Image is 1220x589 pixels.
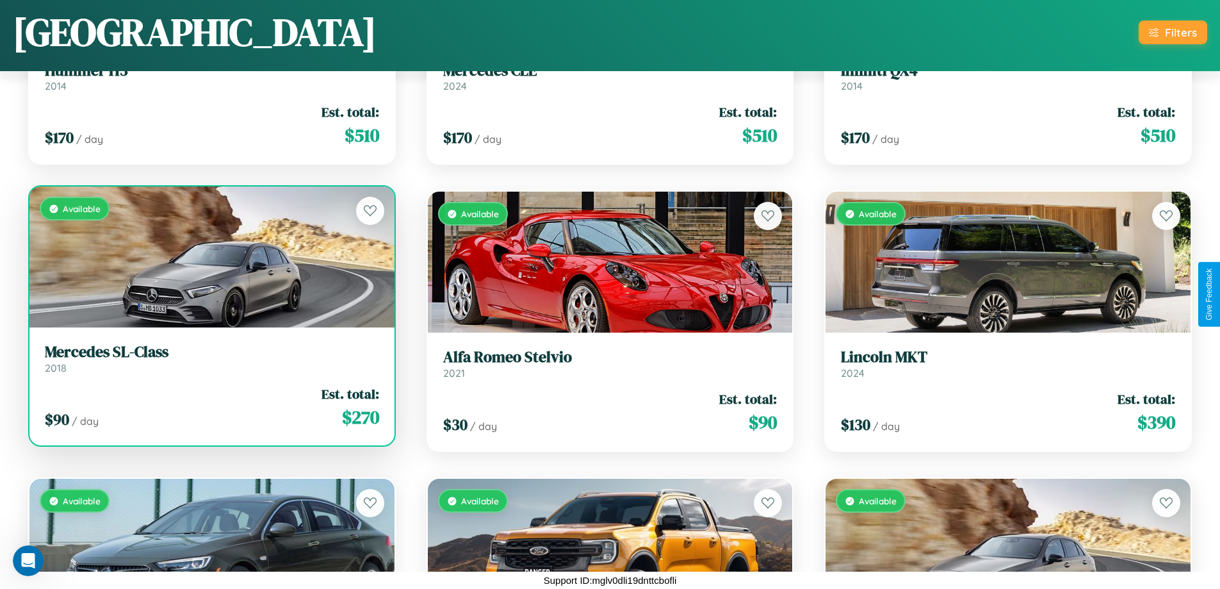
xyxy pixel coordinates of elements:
[841,79,863,92] span: 2014
[45,62,379,93] a: Hummer H32014
[841,62,1175,93] a: Infiniti QX42014
[443,348,777,367] h3: Alfa Romeo Stelvio
[45,361,67,374] span: 2018
[470,420,497,433] span: / day
[345,122,379,148] span: $ 510
[443,127,472,148] span: $ 170
[544,572,677,589] p: Support ID: mglv0dli19dnttcbofli
[45,343,379,374] a: Mercedes SL-Class2018
[1139,21,1207,44] button: Filters
[76,133,103,145] span: / day
[63,495,101,506] span: Available
[443,414,468,435] span: $ 30
[45,343,379,361] h3: Mercedes SL-Class
[342,404,379,430] span: $ 270
[72,415,99,427] span: / day
[873,420,900,433] span: / day
[63,203,101,214] span: Available
[1205,269,1214,320] div: Give Feedback
[859,208,897,219] span: Available
[461,208,499,219] span: Available
[841,348,1175,379] a: Lincoln MKT2024
[859,495,897,506] span: Available
[461,495,499,506] span: Available
[321,385,379,403] span: Est. total:
[45,409,69,430] span: $ 90
[321,103,379,121] span: Est. total:
[443,62,777,93] a: Mercedes CLE2024
[742,122,777,148] span: $ 510
[719,103,777,121] span: Est. total:
[841,414,870,435] span: $ 130
[1141,122,1175,148] span: $ 510
[13,545,44,576] iframe: Intercom live chat
[1118,103,1175,121] span: Est. total:
[1165,26,1197,39] div: Filters
[719,390,777,408] span: Est. total:
[749,410,777,435] span: $ 90
[872,133,899,145] span: / day
[841,127,870,148] span: $ 170
[1118,390,1175,408] span: Est. total:
[841,367,865,379] span: 2024
[443,367,465,379] span: 2021
[45,79,67,92] span: 2014
[13,6,377,58] h1: [GEOGRAPHIC_DATA]
[443,79,467,92] span: 2024
[475,133,501,145] span: / day
[1137,410,1175,435] span: $ 390
[841,348,1175,367] h3: Lincoln MKT
[443,348,777,379] a: Alfa Romeo Stelvio2021
[45,127,74,148] span: $ 170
